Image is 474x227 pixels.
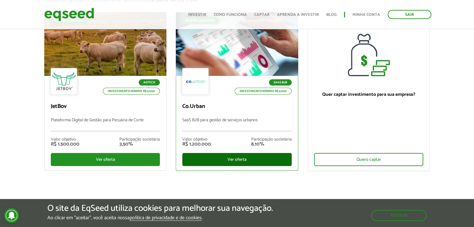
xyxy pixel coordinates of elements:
[51,142,79,147] div: R$ 1.500.000
[51,153,160,166] div: Ver oferta
[44,6,94,23] img: EqSeed
[254,13,270,17] a: Captar
[352,13,380,17] a: Minha conta
[388,10,431,19] a: Sair
[44,12,167,171] a: Rodada garantida Agtech Investimento mínimo: R$ 5.000 JetBov Plataforma Digital de Gestão para Pe...
[119,142,160,147] div: 3,50%
[235,88,292,95] p: Investimento mínimo: R$ 5.000
[308,12,430,171] a: Quer captar investimento para sua empresa? Quero captar
[314,153,424,166] div: Quero captar
[251,142,292,147] div: 8,10%
[47,215,273,221] p: Ao clicar em "aceitar", você aceita nossa .
[182,153,292,166] div: Ver oferta
[188,13,206,17] a: Investir
[314,92,424,97] p: Quer captar investimento para sua empresa?
[182,118,292,131] p: SaaS B2B para gestão de serviços urbanos
[119,137,160,142] div: Participação societária
[371,210,427,221] button: Aceitar
[251,137,292,142] div: Participação societária
[103,88,160,95] p: Investimento mínimo: R$ 5.000
[277,13,319,17] a: Aprenda a investir
[326,13,337,17] a: Blog
[269,79,292,86] p: SaaS B2B
[51,118,160,131] p: Plataforma Digital de Gestão para Pecuária de Corte
[51,137,79,142] div: Valor objetivo
[51,103,160,110] p: JetBov
[182,137,211,142] div: Valor objetivo
[139,79,160,86] p: Agtech
[182,142,211,147] div: R$ 1.200.000
[130,215,202,221] a: política de privacidade e de cookies
[47,204,273,213] h5: O site da EqSeed utiliza cookies para melhorar sua navegação.
[214,13,247,17] a: Como funciona
[176,12,298,171] a: Rodada garantida SaaS B2B Investimento mínimo: R$ 5.000 Co.Urban SaaS B2B para gestão de serviços...
[182,103,292,110] p: Co.Urban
